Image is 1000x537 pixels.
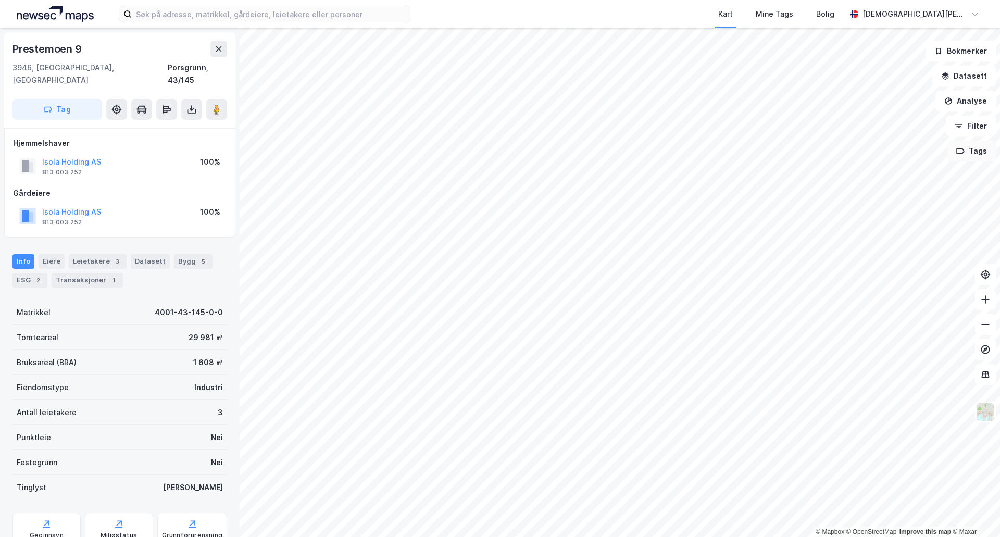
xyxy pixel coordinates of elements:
div: Kontrollprogram for chat [948,487,1000,537]
div: Bolig [816,8,834,20]
button: Datasett [932,66,996,86]
div: 29 981 ㎡ [189,331,223,344]
div: Bruksareal (BRA) [17,356,77,369]
div: Nei [211,456,223,469]
div: 813 003 252 [42,218,82,227]
img: Z [976,402,995,422]
div: [PERSON_NAME] [163,481,223,494]
div: Punktleie [17,431,51,444]
div: Festegrunn [17,456,57,469]
div: Tomteareal [17,331,58,344]
div: Nei [211,431,223,444]
div: 3 [112,256,122,267]
div: Prestemoen 9 [12,41,84,57]
a: Mapbox [816,528,844,535]
iframe: Chat Widget [948,487,1000,537]
div: Datasett [131,254,170,269]
div: Eiere [39,254,65,269]
a: OpenStreetMap [846,528,897,535]
div: Leietakere [69,254,127,269]
div: ESG [12,273,47,288]
div: Transaksjoner [52,273,123,288]
div: 5 [198,256,208,267]
div: Kart [718,8,733,20]
div: Antall leietakere [17,406,77,419]
div: Eiendomstype [17,381,69,394]
div: 813 003 252 [42,168,82,177]
button: Analyse [935,91,996,111]
div: 3 [218,406,223,419]
div: 2 [33,275,43,285]
input: Søk på adresse, matrikkel, gårdeiere, leietakere eller personer [132,6,410,22]
div: [DEMOGRAPHIC_DATA][PERSON_NAME] [863,8,967,20]
button: Tag [12,99,102,120]
div: 1 [108,275,119,285]
div: Mine Tags [756,8,793,20]
img: logo.a4113a55bc3d86da70a041830d287a7e.svg [17,6,94,22]
div: Matrikkel [17,306,51,319]
div: 1 608 ㎡ [193,356,223,369]
div: Hjemmelshaver [13,137,227,149]
button: Filter [946,116,996,136]
div: Info [12,254,34,269]
div: Gårdeiere [13,187,227,199]
button: Tags [947,141,996,161]
div: 4001-43-145-0-0 [155,306,223,319]
div: 3946, [GEOGRAPHIC_DATA], [GEOGRAPHIC_DATA] [12,61,168,86]
a: Improve this map [899,528,951,535]
div: 100% [200,206,220,218]
div: Porsgrunn, 43/145 [168,61,227,86]
div: Industri [194,381,223,394]
button: Bokmerker [926,41,996,61]
div: Tinglyst [17,481,46,494]
div: Bygg [174,254,213,269]
div: 100% [200,156,220,168]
